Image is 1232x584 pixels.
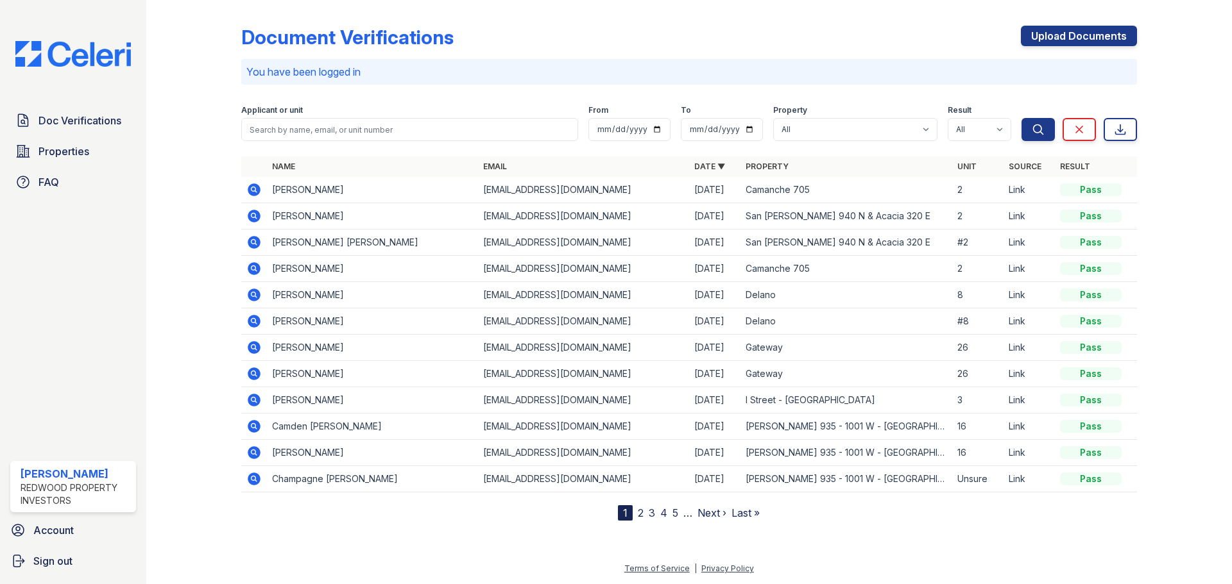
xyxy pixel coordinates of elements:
[681,105,691,115] label: To
[649,506,655,519] a: 3
[740,361,952,387] td: Gateway
[952,282,1004,308] td: 8
[5,517,141,543] a: Account
[952,413,1004,440] td: 16
[478,440,689,466] td: [EMAIL_ADDRESS][DOMAIN_NAME]
[952,308,1004,335] td: #8
[1060,236,1122,249] div: Pass
[1060,341,1122,354] div: Pass
[689,440,740,466] td: [DATE]
[1021,26,1137,46] a: Upload Documents
[1004,308,1055,335] td: Link
[1060,210,1122,222] div: Pass
[267,282,478,308] td: [PERSON_NAME]
[683,505,692,521] span: …
[38,174,59,190] span: FAQ
[1004,440,1055,466] td: Link
[1004,361,1055,387] td: Link
[478,387,689,413] td: [EMAIL_ADDRESS][DOMAIN_NAME]
[5,548,141,574] button: Sign out
[948,105,971,115] label: Result
[740,440,952,466] td: [PERSON_NAME] 935 - 1001 W - [GEOGRAPHIC_DATA] Apartments
[638,506,644,519] a: 2
[267,335,478,361] td: [PERSON_NAME]
[1004,203,1055,229] td: Link
[660,506,667,519] a: 4
[952,440,1004,466] td: 16
[740,203,952,229] td: San [PERSON_NAME] 940 N & Acacia 320 E
[1004,387,1055,413] td: Link
[241,105,303,115] label: Applicant or unit
[952,335,1004,361] td: 26
[746,162,789,171] a: Property
[740,177,952,203] td: Camanche 705
[478,335,689,361] td: [EMAIL_ADDRESS][DOMAIN_NAME]
[267,229,478,256] td: [PERSON_NAME] [PERSON_NAME]
[740,466,952,492] td: [PERSON_NAME] 935 - 1001 W - [GEOGRAPHIC_DATA] Apartments
[1060,288,1122,301] div: Pass
[689,387,740,413] td: [DATE]
[740,229,952,256] td: San [PERSON_NAME] 940 N & Acacia 320 E
[33,553,73,569] span: Sign out
[478,177,689,203] td: [EMAIL_ADDRESS][DOMAIN_NAME]
[21,466,131,481] div: [PERSON_NAME]
[740,387,952,413] td: I Street - [GEOGRAPHIC_DATA]
[588,105,608,115] label: From
[689,413,740,440] td: [DATE]
[689,177,740,203] td: [DATE]
[38,144,89,159] span: Properties
[689,466,740,492] td: [DATE]
[689,282,740,308] td: [DATE]
[672,506,678,519] a: 5
[1004,229,1055,256] td: Link
[267,177,478,203] td: [PERSON_NAME]
[952,203,1004,229] td: 2
[689,229,740,256] td: [DATE]
[952,256,1004,282] td: 2
[478,361,689,387] td: [EMAIL_ADDRESS][DOMAIN_NAME]
[1004,466,1055,492] td: Link
[483,162,507,171] a: Email
[478,413,689,440] td: [EMAIL_ADDRESS][DOMAIN_NAME]
[478,256,689,282] td: [EMAIL_ADDRESS][DOMAIN_NAME]
[694,162,725,171] a: Date ▼
[952,466,1004,492] td: Unsure
[689,335,740,361] td: [DATE]
[267,413,478,440] td: Camden [PERSON_NAME]
[740,413,952,440] td: [PERSON_NAME] 935 - 1001 W - [GEOGRAPHIC_DATA] Apartments
[478,282,689,308] td: [EMAIL_ADDRESS][DOMAIN_NAME]
[1004,282,1055,308] td: Link
[1004,177,1055,203] td: Link
[267,308,478,335] td: [PERSON_NAME]
[1009,162,1041,171] a: Source
[740,308,952,335] td: Delano
[740,256,952,282] td: Camanche 705
[241,26,454,49] div: Document Verifications
[773,105,807,115] label: Property
[618,505,633,521] div: 1
[267,387,478,413] td: [PERSON_NAME]
[1060,262,1122,275] div: Pass
[952,177,1004,203] td: 2
[267,256,478,282] td: [PERSON_NAME]
[740,335,952,361] td: Gateway
[478,229,689,256] td: [EMAIL_ADDRESS][DOMAIN_NAME]
[33,522,74,538] span: Account
[1060,472,1122,485] div: Pass
[1004,256,1055,282] td: Link
[272,162,295,171] a: Name
[1060,315,1122,328] div: Pass
[1004,335,1055,361] td: Link
[689,256,740,282] td: [DATE]
[1060,162,1090,171] a: Result
[38,113,121,128] span: Doc Verifications
[689,361,740,387] td: [DATE]
[5,41,141,67] img: CE_Logo_Blue-a8612792a0a2168367f1c8372b55b34899dd931a85d93a1a3d3e32e68fde9ad4.png
[478,466,689,492] td: [EMAIL_ADDRESS][DOMAIN_NAME]
[952,387,1004,413] td: 3
[478,308,689,335] td: [EMAIL_ADDRESS][DOMAIN_NAME]
[701,563,754,573] a: Privacy Policy
[267,361,478,387] td: [PERSON_NAME]
[732,506,760,519] a: Last »
[10,108,136,133] a: Doc Verifications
